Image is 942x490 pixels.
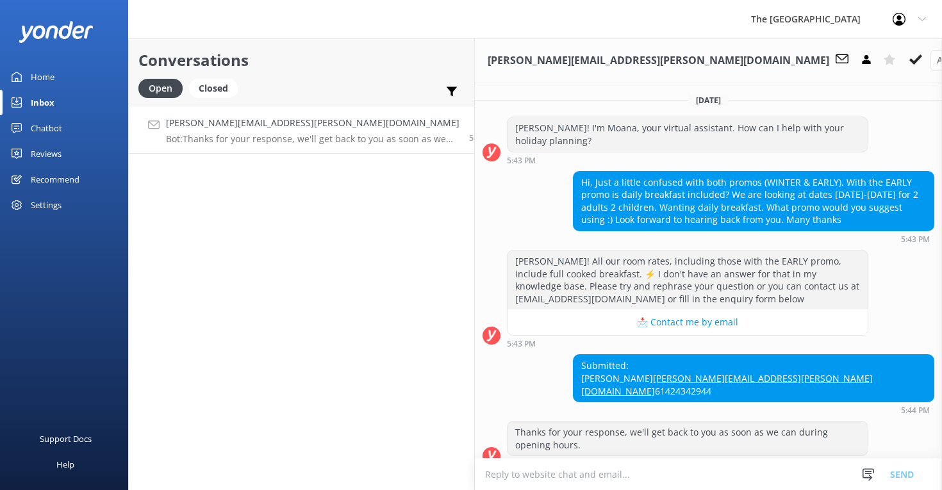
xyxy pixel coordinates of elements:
[166,133,459,145] p: Bot: Thanks for your response, we'll get back to you as soon as we can during opening hours.
[507,156,868,165] div: 11:43pm 09-Aug-2025 (UTC -10:00) Pacific/Honolulu
[508,117,868,151] div: [PERSON_NAME]! I'm Moana, your virtual assistant. How can I help with your holiday planning?
[166,116,459,130] h4: [PERSON_NAME][EMAIL_ADDRESS][PERSON_NAME][DOMAIN_NAME]
[31,115,62,141] div: Chatbot
[129,106,474,154] a: [PERSON_NAME][EMAIL_ADDRESS][PERSON_NAME][DOMAIN_NAME]Bot:Thanks for your response, we'll get bac...
[508,250,868,309] div: [PERSON_NAME]! All our room rates, including those with the EARLY promo, include full cooked brea...
[581,372,873,397] a: [PERSON_NAME][EMAIL_ADDRESS][PERSON_NAME][DOMAIN_NAME]
[138,48,465,72] h2: Conversations
[573,234,934,243] div: 11:43pm 09-Aug-2025 (UTC -10:00) Pacific/Honolulu
[507,157,536,165] strong: 5:43 PM
[138,81,189,95] a: Open
[688,95,729,106] span: [DATE]
[31,167,79,192] div: Recommend
[31,90,54,115] div: Inbox
[40,426,92,452] div: Support Docs
[138,79,183,98] div: Open
[56,452,74,477] div: Help
[507,340,536,348] strong: 5:43 PM
[901,407,930,414] strong: 5:44 PM
[574,355,934,402] div: Submitted: [PERSON_NAME] 61424342944
[31,192,62,218] div: Settings
[31,64,54,90] div: Home
[19,21,93,42] img: yonder-white-logo.png
[573,405,934,414] div: 11:44pm 09-Aug-2025 (UTC -10:00) Pacific/Honolulu
[189,81,244,95] a: Closed
[574,172,934,231] div: Hi, Just a little confused with both promos (WINTER & EARLY). With the EARLY promo is daily break...
[901,236,930,243] strong: 5:43 PM
[507,339,868,348] div: 11:43pm 09-Aug-2025 (UTC -10:00) Pacific/Honolulu
[31,141,62,167] div: Reviews
[189,79,238,98] div: Closed
[508,421,868,455] div: Thanks for your response, we'll get back to you as soon as we can during opening hours.
[488,53,829,69] h3: [PERSON_NAME][EMAIL_ADDRESS][PERSON_NAME][DOMAIN_NAME]
[508,309,868,335] button: 📩 Contact me by email
[469,133,485,143] span: 11:44pm 09-Aug-2025 (UTC -10:00) Pacific/Honolulu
